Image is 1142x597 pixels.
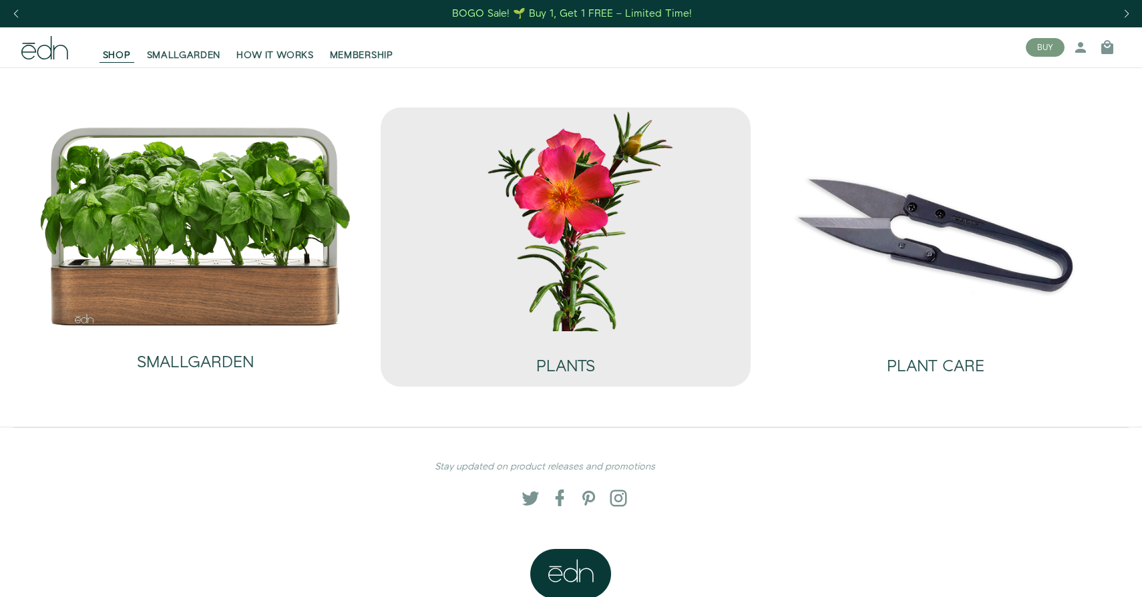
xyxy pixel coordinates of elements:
[536,358,595,375] h2: PLANTS
[330,49,393,62] span: MEMBERSHIP
[228,33,321,62] a: HOW IT WORKS
[322,33,401,62] a: MEMBERSHIP
[761,331,1110,386] a: PLANT CARE
[1026,38,1065,57] button: BUY
[147,49,221,62] span: SMALLGARDEN
[236,49,313,62] span: HOW IT WORKS
[39,327,353,382] a: SMALLGARDEN
[452,7,692,21] div: BOGO Sale! 🌱 Buy 1, Get 1 FREE – Limited Time!
[137,354,254,371] h2: SMALLGARDEN
[95,33,139,62] a: SHOP
[139,33,229,62] a: SMALLGARDEN
[391,331,740,386] a: PLANTS
[451,3,694,24] a: BOGO Sale! 🌱 Buy 1, Get 1 FREE – Limited Time!
[103,49,131,62] span: SHOP
[887,358,984,375] h2: PLANT CARE
[435,460,655,473] em: Stay updated on product releases and promotions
